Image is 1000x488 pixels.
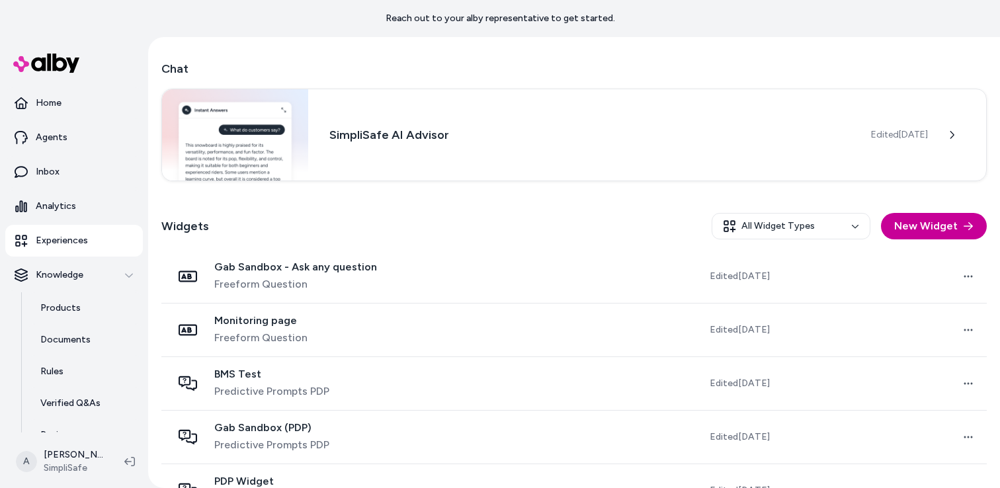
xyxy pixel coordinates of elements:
button: All Widget Types [712,213,870,239]
span: Monitoring page [214,314,308,327]
span: Edited [DATE] [871,128,928,142]
p: Reach out to your alby representative to get started. [386,12,615,25]
p: Knowledge [36,268,83,282]
p: Verified Q&As [40,397,101,410]
a: Reviews [27,419,143,451]
p: Documents [40,333,91,346]
img: alby Logo [13,54,79,73]
p: Products [40,302,81,315]
span: Edited [DATE] [710,377,770,390]
a: Chat widgetSimpliSafe AI AdvisorEdited[DATE] [161,89,987,181]
span: Edited [DATE] [710,430,770,444]
h2: Chat [161,60,987,78]
p: Analytics [36,200,76,213]
a: Verified Q&As [27,387,143,419]
p: Inbox [36,165,60,179]
span: Gab Sandbox (PDP) [214,421,329,434]
h2: Widgets [161,217,209,235]
span: Predictive Prompts PDP [214,384,329,399]
span: SimpliSafe [44,462,103,475]
p: Home [36,97,62,110]
a: Products [27,292,143,324]
span: BMS Test [214,368,329,381]
a: Rules [27,356,143,387]
p: [PERSON_NAME] [44,448,103,462]
span: Freeform Question [214,330,308,346]
button: A[PERSON_NAME]SimpliSafe [8,440,114,483]
p: Rules [40,365,63,378]
span: Freeform Question [214,276,377,292]
p: Experiences [36,234,88,247]
a: Experiences [5,225,143,257]
a: Home [5,87,143,119]
span: Edited [DATE] [710,323,770,337]
button: New Widget [881,213,987,239]
span: Edited [DATE] [710,270,770,283]
a: Documents [27,324,143,356]
h3: SimpliSafe AI Advisor [329,126,850,144]
span: Gab Sandbox - Ask any question [214,261,377,274]
a: Inbox [5,156,143,188]
span: A [16,451,37,472]
span: PDP Widget [214,475,329,488]
button: Knowledge [5,259,143,291]
a: Agents [5,122,143,153]
span: Predictive Prompts PDP [214,437,329,453]
p: Reviews [40,428,75,442]
a: Analytics [5,190,143,222]
p: Agents [36,131,67,144]
img: Chat widget [162,89,308,181]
